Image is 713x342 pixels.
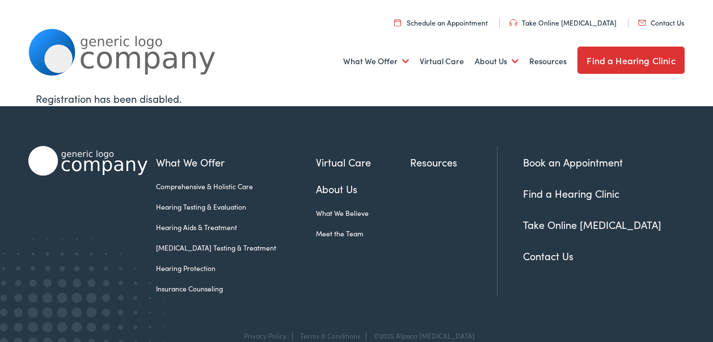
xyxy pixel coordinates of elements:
a: Book an Appointment [523,155,623,169]
img: utility icon [394,19,401,26]
a: Schedule an Appointment [394,18,488,27]
a: Terms & Conditions [300,331,360,340]
a: Find a Hearing Clinic [523,186,619,201]
a: What We Offer [156,155,315,170]
a: About Us [475,40,518,82]
a: Contact Us [638,18,684,27]
a: [MEDICAL_DATA] Testing & Treatment [156,243,315,253]
a: Hearing Testing & Evaluation [156,202,315,212]
a: Privacy Policy [244,331,286,340]
a: Hearing Aids & Treatment [156,222,315,232]
a: What We Believe [316,208,410,218]
a: Take Online [MEDICAL_DATA] [523,218,661,232]
div: Registration has been disabled. [36,91,677,106]
img: utility icon [638,20,646,26]
a: Hearing Protection [156,263,315,273]
a: What We Offer [343,40,409,82]
a: Resources [410,155,496,170]
a: Contact Us [523,249,573,263]
a: Find a Hearing Clinic [577,47,684,74]
a: Meet the Team [316,228,410,239]
a: Virtual Care [420,40,464,82]
a: Virtual Care [316,155,410,170]
a: Resources [529,40,567,82]
a: About Us [316,181,410,197]
div: ©2025 Alpaca [MEDICAL_DATA] [368,332,475,340]
img: utility icon [509,19,517,26]
a: Comprehensive & Holistic Care [156,181,315,191]
a: Take Online [MEDICAL_DATA] [509,18,617,27]
a: Insurance Counseling [156,283,315,294]
img: Alpaca Audiology [28,146,147,176]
